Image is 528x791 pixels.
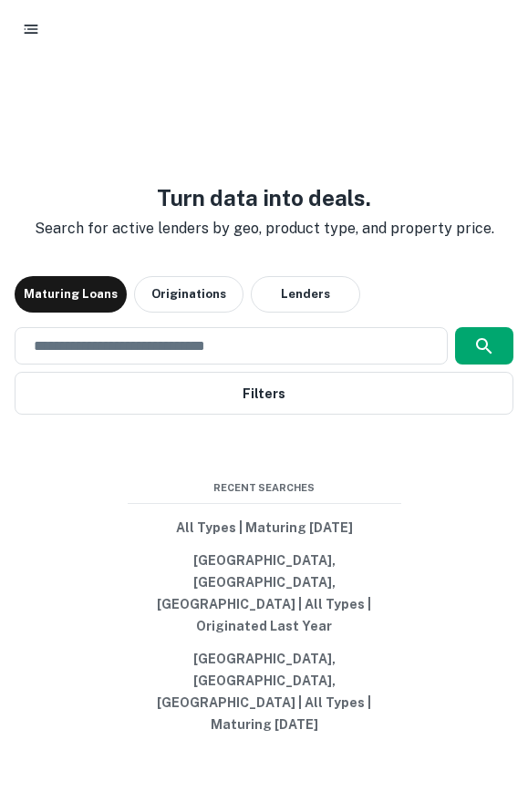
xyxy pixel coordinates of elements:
p: Search for active lenders by geo, product type, and property price. [20,218,509,240]
iframe: Chat Widget [437,645,528,733]
button: Maturing Loans [15,276,127,313]
button: Filters [15,372,513,415]
button: [GEOGRAPHIC_DATA], [GEOGRAPHIC_DATA], [GEOGRAPHIC_DATA] | All Types | Originated Last Year [128,544,401,642]
button: [GEOGRAPHIC_DATA], [GEOGRAPHIC_DATA], [GEOGRAPHIC_DATA] | All Types | Maturing [DATE] [128,642,401,741]
button: Originations [134,276,243,313]
span: Recent Searches [128,480,401,496]
h3: Turn data into deals. [20,181,509,214]
button: All Types | Maturing [DATE] [128,511,401,544]
button: Lenders [251,276,360,313]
